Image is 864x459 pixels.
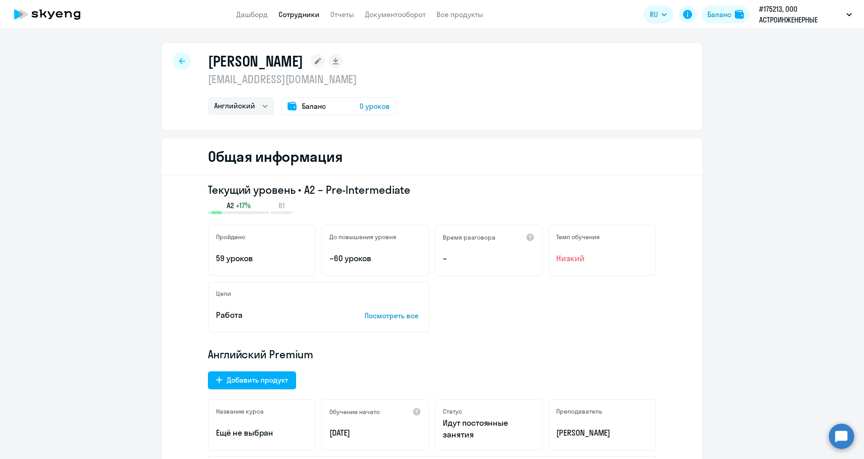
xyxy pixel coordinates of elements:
[216,233,245,241] h5: Пройдено
[208,183,656,197] h3: Текущий уровень • A2 – Pre-Intermediate
[329,427,421,439] p: [DATE]
[208,347,313,361] span: Английский Premium
[208,371,296,389] button: Добавить продукт
[227,201,234,210] span: A2
[330,10,354,19] a: Отчеты
[329,233,396,241] h5: До повышения уровня
[443,407,462,415] h5: Статус
[556,253,648,264] span: Низкий
[216,407,264,415] h5: Название курса
[216,253,308,264] p: 59 уроков
[702,5,749,23] button: Балансbalance
[443,233,495,241] h5: Время разговора
[365,10,426,19] a: Документооборот
[650,9,658,20] span: RU
[556,407,602,415] h5: Преподаватель
[643,5,673,23] button: RU
[279,10,319,19] a: Сотрудники
[208,147,342,165] h2: Общая информация
[216,309,337,321] p: Работа
[227,374,288,385] div: Добавить продукт
[360,101,390,111] span: 0 уроков
[279,201,285,210] span: B1
[755,4,856,25] button: #175213, ООО АСТРОИНЖЕНЕРНЫЕ ТЕХНОЛОГИИ
[443,417,535,441] p: Идут постоянные занятия
[329,408,380,416] h5: Обучение начато
[216,290,231,298] h5: Цели
[556,233,600,241] h5: Темп обучения
[208,52,303,70] h1: [PERSON_NAME]
[216,427,308,439] p: Ещё не выбран
[236,201,251,210] span: +17%
[443,253,535,264] p: –
[364,310,421,321] p: Посмотреть все
[236,10,268,19] a: Дашборд
[735,10,744,19] img: balance
[707,9,731,20] div: Баланс
[556,427,648,439] p: [PERSON_NAME]
[759,4,843,25] p: #175213, ООО АСТРОИНЖЕНЕРНЫЕ ТЕХНОЛОГИИ
[436,10,483,19] a: Все продукты
[208,72,396,86] p: [EMAIL_ADDRESS][DOMAIN_NAME]
[329,253,421,264] p: ~60 уроков
[302,101,326,111] span: Баланс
